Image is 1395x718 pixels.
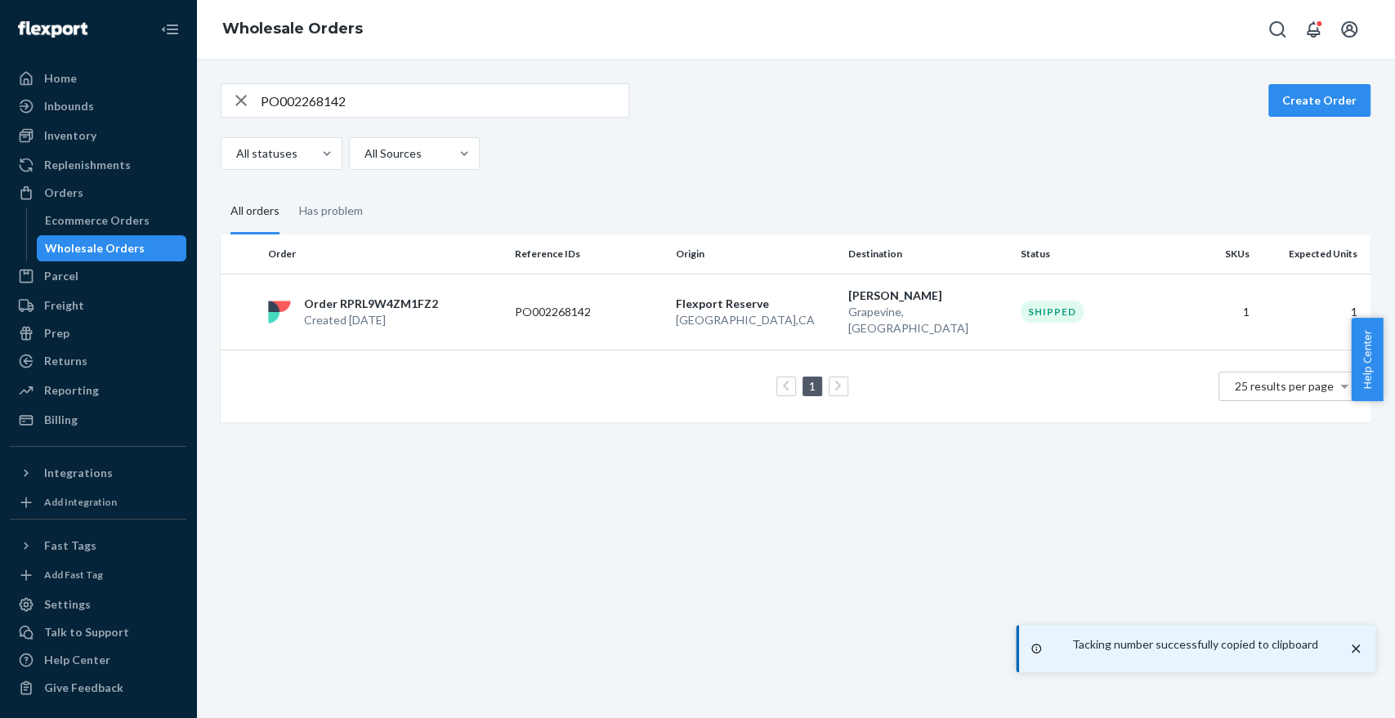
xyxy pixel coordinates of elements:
[154,13,186,46] button: Close Navigation
[44,495,117,509] div: Add Integration
[262,234,508,274] th: Order
[1014,234,1175,274] th: Status
[1348,640,1364,657] svg: close toast
[44,537,96,554] div: Fast Tags
[10,407,186,433] a: Billing
[1255,234,1370,274] th: Expected Units
[10,460,186,486] button: Integrations
[1072,636,1318,653] p: Tacking number successfully copied to clipboard
[44,568,103,582] div: Add Fast Tag
[1255,274,1370,350] td: 1
[1297,13,1330,46] button: Open notifications
[669,234,842,274] th: Origin
[842,234,1014,274] th: Destination
[37,207,187,234] a: Ecommerce Orders
[1261,13,1294,46] button: Open Search Box
[848,304,1008,337] p: Grapevine , [GEOGRAPHIC_DATA]
[1021,301,1084,323] div: Shipped
[10,180,186,206] a: Orders
[10,152,186,178] a: Replenishments
[1333,13,1366,46] button: Open account menu
[1235,379,1334,393] span: 25 results per page
[1175,274,1255,350] td: 1
[261,84,628,117] input: Search orders
[44,268,78,284] div: Parcel
[44,412,78,428] div: Billing
[45,240,145,256] div: Wholesale Orders
[18,21,87,38] img: Flexport logo
[44,297,84,314] div: Freight
[44,157,131,173] div: Replenishments
[304,312,438,328] p: Created [DATE]
[44,382,99,399] div: Reporting
[44,353,87,369] div: Returns
[1351,318,1383,401] button: Help Center
[10,377,186,404] a: Reporting
[10,675,186,701] button: Give Feedback
[10,93,186,119] a: Inbounds
[10,348,186,374] a: Returns
[209,6,376,53] ol: breadcrumbs
[10,65,186,91] a: Home
[44,70,77,87] div: Home
[676,312,835,328] p: [GEOGRAPHIC_DATA] , CA
[44,652,110,668] div: Help Center
[268,301,291,323] img: flexport logo
[44,325,69,341] div: Prep
[1175,234,1255,274] th: SKUs
[10,565,186,585] a: Add Fast Tag
[10,263,186,289] a: Parcel
[10,647,186,673] a: Help Center
[363,145,364,162] input: All Sources
[508,234,669,274] th: Reference IDs
[222,20,363,38] a: Wholesale Orders
[676,296,835,312] p: Flexport Reserve
[45,212,150,229] div: Ecommerce Orders
[1268,84,1370,117] button: Create Order
[44,465,113,481] div: Integrations
[235,145,236,162] input: All statuses
[44,596,91,613] div: Settings
[10,591,186,618] a: Settings
[44,680,123,696] div: Give Feedback
[44,624,129,640] div: Talk to Support
[304,296,438,312] p: Order RPRL9W4ZM1FZ2
[10,292,186,319] a: Freight
[230,190,279,234] div: All orders
[10,619,186,645] a: Talk to Support
[515,304,646,320] p: PO002268142
[44,185,83,201] div: Orders
[10,493,186,512] a: Add Integration
[37,235,187,261] a: Wholesale Orders
[44,127,96,144] div: Inventory
[10,533,186,559] button: Fast Tags
[848,288,1008,304] p: [PERSON_NAME]
[299,190,363,232] div: Has problem
[10,320,186,346] a: Prep
[10,123,186,149] a: Inventory
[44,98,94,114] div: Inbounds
[806,379,819,393] a: Page 1 is your current page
